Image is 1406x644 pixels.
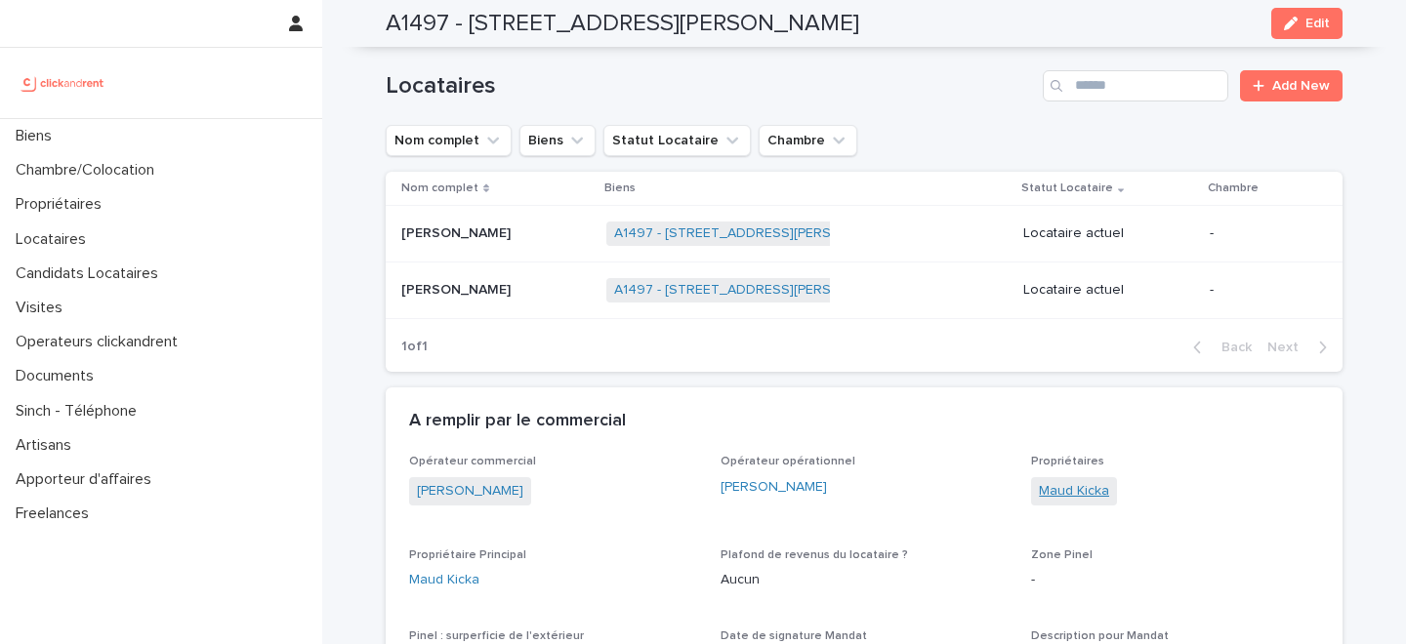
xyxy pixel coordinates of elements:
[1023,225,1194,242] p: Locataire actuel
[386,72,1035,101] h1: Locataires
[386,262,1343,319] tr: [PERSON_NAME][PERSON_NAME] A1497 - [STREET_ADDRESS][PERSON_NAME] Locataire actuel-
[1210,341,1252,354] span: Back
[1043,70,1228,101] input: Search
[1031,570,1319,590] p: -
[409,570,479,590] a: Maud Kicka
[721,630,867,642] span: Date de signature Mandat
[519,125,596,156] button: Biens
[8,299,78,317] p: Visites
[386,206,1343,262] tr: [PERSON_NAME][PERSON_NAME] A1497 - [STREET_ADDRESS][PERSON_NAME] Locataire actuel-
[8,470,167,489] p: Apporteur d'affaires
[721,549,908,561] span: Plafond de revenus du locataire ?
[1271,8,1343,39] button: Edit
[614,225,900,242] a: A1497 - [STREET_ADDRESS][PERSON_NAME]
[8,333,193,351] p: Operateurs clickandrent
[1305,17,1330,30] span: Edit
[1031,630,1169,642] span: Description pour Mandat
[721,477,827,498] a: [PERSON_NAME]
[614,282,900,299] a: A1497 - [STREET_ADDRESS][PERSON_NAME]
[1210,225,1311,242] p: -
[409,630,584,642] span: Pinel : surperficie de l'extérieur
[603,125,751,156] button: Statut Locataire
[1208,178,1259,199] p: Chambre
[409,549,526,561] span: Propriétaire Principal
[759,125,857,156] button: Chambre
[8,504,104,523] p: Freelances
[401,178,478,199] p: Nom complet
[8,195,117,214] p: Propriétaires
[401,278,515,299] p: [PERSON_NAME]
[409,411,626,432] h2: A remplir par le commercial
[1031,549,1093,561] span: Zone Pinel
[8,367,109,385] p: Documents
[1267,341,1310,354] span: Next
[1021,178,1113,199] p: Statut Locataire
[1178,339,1260,356] button: Back
[401,221,515,242] p: [PERSON_NAME]
[16,63,110,102] img: UCB0brd3T0yccxBKYDjQ
[386,323,443,371] p: 1 of 1
[8,127,67,145] p: Biens
[8,436,87,455] p: Artisans
[409,456,536,467] span: Opérateur commercial
[1039,481,1109,502] a: Maud Kicka
[604,178,636,199] p: Biens
[417,481,523,502] a: [PERSON_NAME]
[1240,70,1343,101] a: Add New
[1031,456,1104,467] span: Propriétaires
[8,402,152,421] p: Sinch - Téléphone
[1260,339,1343,356] button: Next
[721,456,855,467] span: Opérateur opérationnel
[1272,79,1330,93] span: Add New
[8,230,102,249] p: Locataires
[1023,282,1194,299] p: Locataire actuel
[721,570,1009,590] p: Aucun
[1210,282,1311,299] p: -
[386,10,859,38] h2: A1497 - [STREET_ADDRESS][PERSON_NAME]
[8,161,170,180] p: Chambre/Colocation
[386,125,512,156] button: Nom complet
[8,264,174,283] p: Candidats Locataires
